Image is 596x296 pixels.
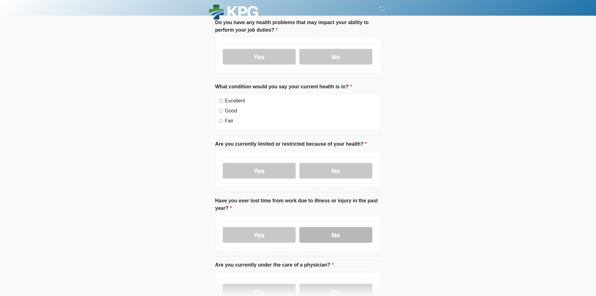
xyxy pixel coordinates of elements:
[219,119,223,123] input: Fair
[219,109,223,113] input: Good
[223,49,296,65] label: Yes
[299,227,372,243] label: No
[225,107,378,115] label: Good
[215,19,381,34] label: Do you have any health problems that may impact your ability to perform your job duties?
[225,117,378,125] label: Fair
[299,163,372,179] label: No
[215,197,381,212] label: Have you ever lost time from work due to illness or injury in the past year?
[219,99,223,103] input: Excellent
[299,49,372,65] label: No
[215,140,367,148] label: Are you currently limited or restricted because of your health?
[223,227,296,243] label: Yes
[215,83,352,91] label: What condition would you say your current health is in?
[209,5,258,21] img: KPG Healthcare Logo
[215,261,334,269] label: Are you currently under the care of a physician?
[225,97,378,105] label: Excellent
[223,163,296,179] label: Yes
